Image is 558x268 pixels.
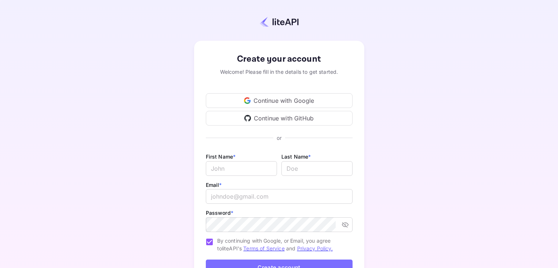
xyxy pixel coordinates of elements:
[206,182,222,188] label: Email
[206,161,277,176] input: John
[297,245,333,251] a: Privacy Policy.
[206,52,353,66] div: Create your account
[281,161,353,176] input: Doe
[206,93,353,108] div: Continue with Google
[206,153,236,160] label: First Name
[243,245,284,251] a: Terms of Service
[339,218,352,231] button: toggle password visibility
[206,111,353,126] div: Continue with GitHub
[217,237,347,252] span: By continuing with Google, or Email, you agree to liteAPI's and
[206,189,353,204] input: johndoe@gmail.com
[206,68,353,76] div: Welcome! Please fill in the details to get started.
[281,153,311,160] label: Last Name
[206,210,233,216] label: Password
[260,17,299,27] img: liteapi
